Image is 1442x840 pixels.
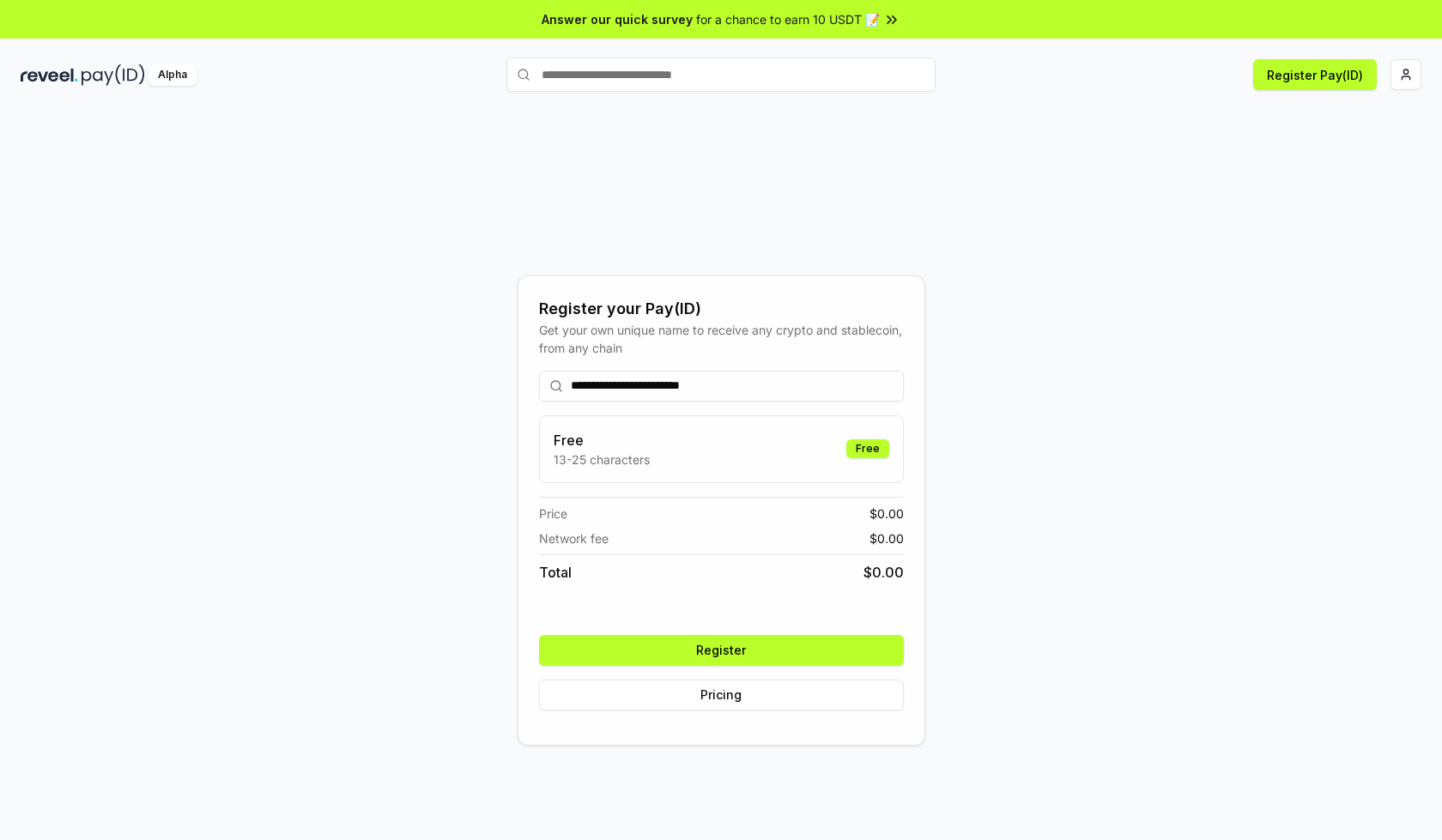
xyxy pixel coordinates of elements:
span: Total [539,562,572,583]
button: Register Pay(ID) [1253,59,1377,90]
span: Answer our quick survey [542,10,693,28]
div: Free [846,439,889,458]
span: Network fee [539,529,609,547]
img: pay_id [82,64,145,86]
span: for a chance to earn 10 USDT 📝 [696,10,880,28]
span: Price [539,505,567,523]
span: $ 0.00 [863,562,904,583]
img: reveel_dark [21,64,78,86]
div: Alpha [148,64,197,86]
div: Get your own unique name to receive any crypto and stablecoin, from any chain [539,321,904,357]
span: $ 0.00 [869,529,904,547]
span: $ 0.00 [869,505,904,523]
button: Pricing [539,680,904,710]
div: Register your Pay(ID) [539,297,904,321]
h3: Free [554,430,650,450]
button: Register [539,635,904,666]
p: 13-25 characters [554,450,650,468]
